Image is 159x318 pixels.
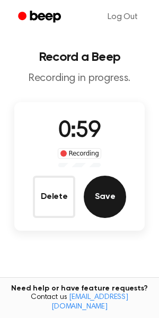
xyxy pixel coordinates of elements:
[84,176,126,218] button: Save Audio Record
[51,294,128,311] a: [EMAIL_ADDRESS][DOMAIN_NAME]
[33,176,75,218] button: Delete Audio Record
[8,72,151,85] p: Recording in progress.
[11,7,70,28] a: Beep
[97,4,148,30] a: Log Out
[8,51,151,63] h1: Record a Beep
[6,293,153,312] span: Contact us
[58,120,101,142] span: 0:59
[58,148,102,159] div: Recording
